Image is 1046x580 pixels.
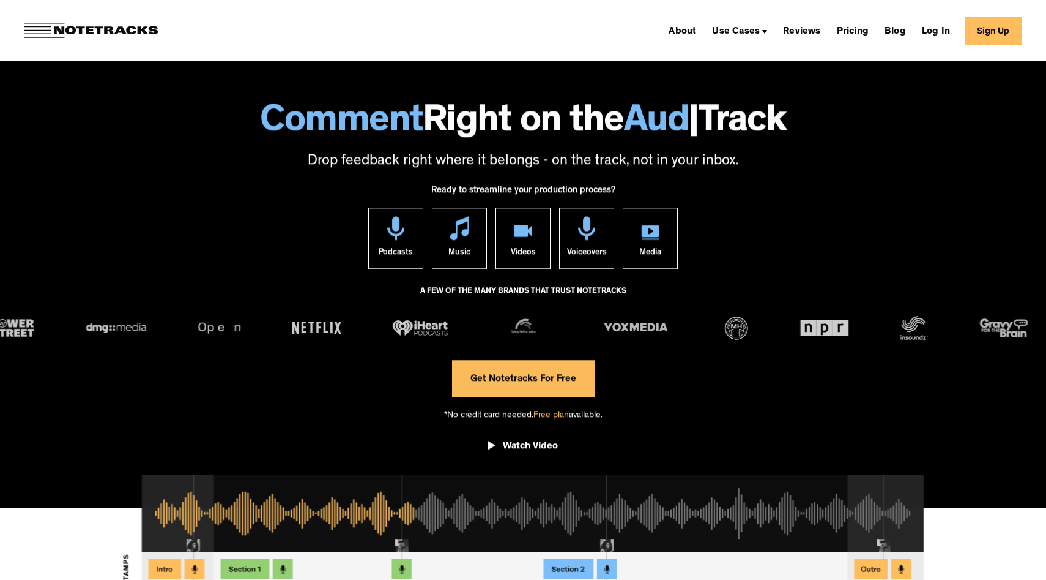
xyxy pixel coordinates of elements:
a: Get Notetracks For Free [452,360,595,397]
div: Podcasts [379,240,413,268]
a: Blog [880,21,911,40]
a: Podcasts [368,208,423,269]
p: Drop feedback right where it belongs - on the track, not in your inbox. [12,151,1034,172]
span: Aud [624,104,689,142]
div: Music [448,240,470,268]
a: Reviews [778,21,825,40]
div: Videos [511,240,536,268]
span: Comment [260,104,423,142]
span: | [689,104,699,142]
div: Ready to streamline your production process? [431,178,615,208]
a: Sign Up [965,17,1022,45]
a: open lightbox [488,432,558,466]
span: Free plan [533,411,569,420]
div: *No credit card needed. available. [444,397,603,432]
a: Voiceovers [559,208,614,269]
div: Media [639,240,661,268]
div: Use Cases [707,21,772,40]
h1: Right on the Track [12,104,1034,142]
div: A FEW OF THE MANY BRANDS THAT TRUST NOTETRACKS [420,281,626,314]
a: Videos [495,208,551,269]
div: Use Cases [712,27,760,37]
a: Music [432,208,487,269]
a: Media [623,208,678,269]
div: Watch Video [503,441,558,453]
a: Log In [917,21,955,40]
div: Voiceovers [567,240,607,268]
a: Pricing [832,21,874,40]
a: About [664,21,701,40]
